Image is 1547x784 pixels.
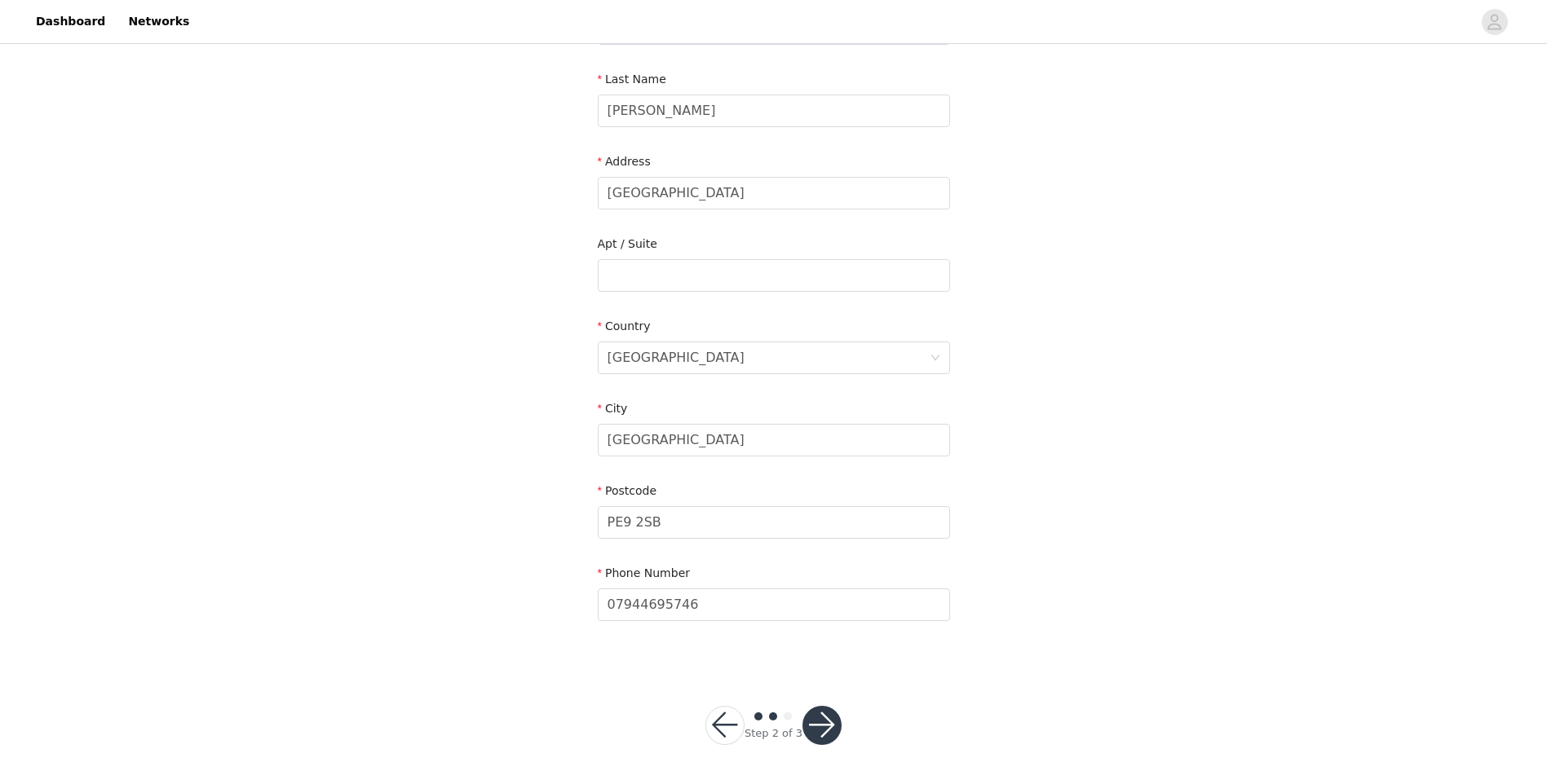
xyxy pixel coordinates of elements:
[118,3,199,40] a: Networks
[598,237,657,250] label: Apt / Suite
[598,319,651,333] label: Country
[598,155,651,168] label: Address
[598,73,666,86] label: Last Name
[930,353,940,364] i: icon: down
[745,725,802,742] div: Step 2 of 3
[1487,9,1502,35] div: avatar
[598,484,657,497] label: Postcode
[598,566,691,579] label: Phone Number
[26,3,115,40] a: Dashboard
[598,402,628,415] label: City
[608,342,745,373] div: United Kingdom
